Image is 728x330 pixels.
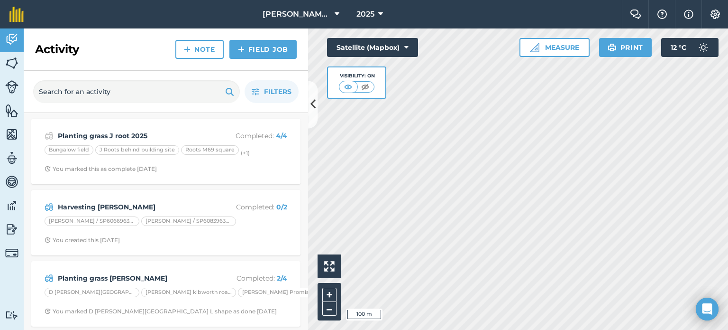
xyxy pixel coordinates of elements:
[5,127,18,141] img: svg+xml;base64,PHN2ZyB4bWxucz0iaHR0cDovL3d3dy53My5vcmcvMjAwMC9zdmciIHdpZHRoPSI1NiIgaGVpZ2h0PSI2MC...
[322,302,337,316] button: –
[5,175,18,189] img: svg+xml;base64,PD94bWwgdmVyc2lvbj0iMS4wIiBlbmNvZGluZz0idXRmLTgiPz4KPCEtLSBHZW5lcmF0b3I6IEFkb2JlIE...
[9,7,24,22] img: fieldmargin Logo
[45,130,54,141] img: svg+xml;base64,PD94bWwgdmVyc2lvbj0iMS4wIiBlbmNvZGluZz0idXRmLTgiPz4KPCEtLSBHZW5lcmF0b3I6IEFkb2JlIE...
[58,131,208,141] strong: Planting grass J root 2025
[264,86,291,97] span: Filters
[37,267,295,321] a: Planting grass [PERSON_NAME]Completed: 2/4D [PERSON_NAME][GEOGRAPHIC_DATA] L shape / SP 6894 3496...
[45,165,157,173] div: You marked this as complete [DATE]
[5,311,18,320] img: svg+xml;base64,PD94bWwgdmVyc2lvbj0iMS4wIiBlbmNvZGluZz0idXRmLTgiPz4KPCEtLSBHZW5lcmF0b3I6IEFkb2JlIE...
[241,150,250,156] small: (+ 1 )
[45,236,120,244] div: You created this [DATE]
[5,198,18,213] img: svg+xml;base64,PD94bWwgdmVyc2lvbj0iMS4wIiBlbmNvZGluZz0idXRmLTgiPz4KPCEtLSBHZW5lcmF0b3I6IEFkb2JlIE...
[45,308,51,314] img: Clock with arrow pointing clockwise
[238,288,333,297] div: [PERSON_NAME] Promised land / SP66869411 / LE8 0JF
[263,9,331,20] span: [PERSON_NAME] AGRI
[45,308,277,315] div: You marked D [PERSON_NAME][GEOGRAPHIC_DATA] L shape as done [DATE]
[656,9,668,19] img: A question mark icon
[608,42,617,53] img: svg+xml;base64,PHN2ZyB4bWxucz0iaHR0cDovL3d3dy53My5vcmcvMjAwMC9zdmciIHdpZHRoPSIxOSIgaGVpZ2h0PSIyNC...
[599,38,652,57] button: Print
[35,42,79,57] h2: Activity
[5,246,18,260] img: svg+xml;base64,PD94bWwgdmVyc2lvbj0iMS4wIiBlbmNvZGluZz0idXRmLTgiPz4KPCEtLSBHZW5lcmF0b3I6IEFkb2JlIE...
[95,145,179,155] div: J Roots behind building site
[630,9,641,19] img: Two speech bubbles overlapping with the left bubble in the forefront
[342,82,354,92] img: svg+xml;base64,PHN2ZyB4bWxucz0iaHR0cDovL3d3dy53My5vcmcvMjAwMC9zdmciIHdpZHRoPSI1MCIgaGVpZ2h0PSI0MC...
[184,44,191,55] img: svg+xml;base64,PHN2ZyB4bWxucz0iaHR0cDovL3d3dy53My5vcmcvMjAwMC9zdmciIHdpZHRoPSIxNCIgaGVpZ2h0PSIyNC...
[141,288,236,297] div: [PERSON_NAME] kibworth road / SP 6693 3832 / LE8 0HJ
[324,261,335,272] img: Four arrows, one pointing top left, one top right, one bottom right and the last bottom left
[225,86,234,97] img: svg+xml;base64,PHN2ZyB4bWxucz0iaHR0cDovL3d3dy53My5vcmcvMjAwMC9zdmciIHdpZHRoPSIxOSIgaGVpZ2h0PSIyNC...
[212,273,287,283] p: Completed :
[45,166,51,172] img: Clock with arrow pointing clockwise
[327,38,418,57] button: Satellite (Mapbox)
[45,145,93,155] div: Bungalow field
[212,202,287,212] p: Completed :
[45,288,139,297] div: D [PERSON_NAME][GEOGRAPHIC_DATA] L shape / SP 6894 3496 /LE8 0NY
[33,80,240,103] input: Search for an activity
[238,44,245,55] img: svg+xml;base64,PHN2ZyB4bWxucz0iaHR0cDovL3d3dy53My5vcmcvMjAwMC9zdmciIHdpZHRoPSIxNCIgaGVpZ2h0PSIyNC...
[45,201,54,213] img: svg+xml;base64,PD94bWwgdmVyc2lvbj0iMS4wIiBlbmNvZGluZz0idXRmLTgiPz4KPCEtLSBHZW5lcmF0b3I6IEFkb2JlIE...
[175,40,224,59] a: Note
[5,32,18,47] img: svg+xml;base64,PD94bWwgdmVyc2lvbj0iMS4wIiBlbmNvZGluZz0idXRmLTgiPz4KPCEtLSBHZW5lcmF0b3I6IEFkb2JlIE...
[322,288,337,302] button: +
[141,217,236,226] div: [PERSON_NAME] / SP60839635 / LE8 5WD [GEOGRAPHIC_DATA]
[58,202,208,212] strong: Harvesting [PERSON_NAME]
[696,298,719,321] div: Open Intercom Messenger
[694,38,713,57] img: svg+xml;base64,PD94bWwgdmVyc2lvbj0iMS4wIiBlbmNvZGluZz0idXRmLTgiPz4KPCEtLSBHZW5lcmF0b3I6IEFkb2JlIE...
[45,217,139,226] div: [PERSON_NAME] / SP60669633 / LE8 5WD [GEOGRAPHIC_DATA]
[5,56,18,70] img: svg+xml;base64,PHN2ZyB4bWxucz0iaHR0cDovL3d3dy53My5vcmcvMjAwMC9zdmciIHdpZHRoPSI1NiIgaGVpZ2h0PSI2MC...
[5,104,18,118] img: svg+xml;base64,PHN2ZyB4bWxucz0iaHR0cDovL3d3dy53My5vcmcvMjAwMC9zdmciIHdpZHRoPSI1NiIgaGVpZ2h0PSI2MC...
[339,72,375,80] div: Visibility: On
[5,80,18,94] img: svg+xml;base64,PD94bWwgdmVyc2lvbj0iMS4wIiBlbmNvZGluZz0idXRmLTgiPz4KPCEtLSBHZW5lcmF0b3I6IEFkb2JlIE...
[359,82,371,92] img: svg+xml;base64,PHN2ZyB4bWxucz0iaHR0cDovL3d3dy53My5vcmcvMjAwMC9zdmciIHdpZHRoPSI1MCIgaGVpZ2h0PSI0MC...
[276,132,287,140] strong: 4 / 4
[530,43,539,52] img: Ruler icon
[181,145,239,155] div: Roots M69 square
[519,38,590,57] button: Measure
[245,80,299,103] button: Filters
[671,38,686,57] span: 12 ° C
[5,222,18,236] img: svg+xml;base64,PD94bWwgdmVyc2lvbj0iMS4wIiBlbmNvZGluZz0idXRmLTgiPz4KPCEtLSBHZW5lcmF0b3I6IEFkb2JlIE...
[277,274,287,283] strong: 2 / 4
[37,196,295,250] a: Harvesting [PERSON_NAME]Completed: 0/2[PERSON_NAME] / SP60669633 / LE8 5WD [GEOGRAPHIC_DATA][PERS...
[58,273,208,283] strong: Planting grass [PERSON_NAME]
[45,273,54,284] img: svg+xml;base64,PD94bWwgdmVyc2lvbj0iMS4wIiBlbmNvZGluZz0idXRmLTgiPz4KPCEtLSBHZW5lcmF0b3I6IEFkb2JlIE...
[212,131,287,141] p: Completed :
[229,40,297,59] a: Field Job
[45,237,51,243] img: Clock with arrow pointing clockwise
[710,9,721,19] img: A cog icon
[661,38,719,57] button: 12 °C
[684,9,693,20] img: svg+xml;base64,PHN2ZyB4bWxucz0iaHR0cDovL3d3dy53My5vcmcvMjAwMC9zdmciIHdpZHRoPSIxNyIgaGVpZ2h0PSIxNy...
[356,9,374,20] span: 2025
[276,203,287,211] strong: 0 / 2
[5,151,18,165] img: svg+xml;base64,PD94bWwgdmVyc2lvbj0iMS4wIiBlbmNvZGluZz0idXRmLTgiPz4KPCEtLSBHZW5lcmF0b3I6IEFkb2JlIE...
[37,124,295,179] a: Planting grass J root 2025Completed: 4/4Bungalow fieldJ Roots behind building siteRoots M69 squar...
